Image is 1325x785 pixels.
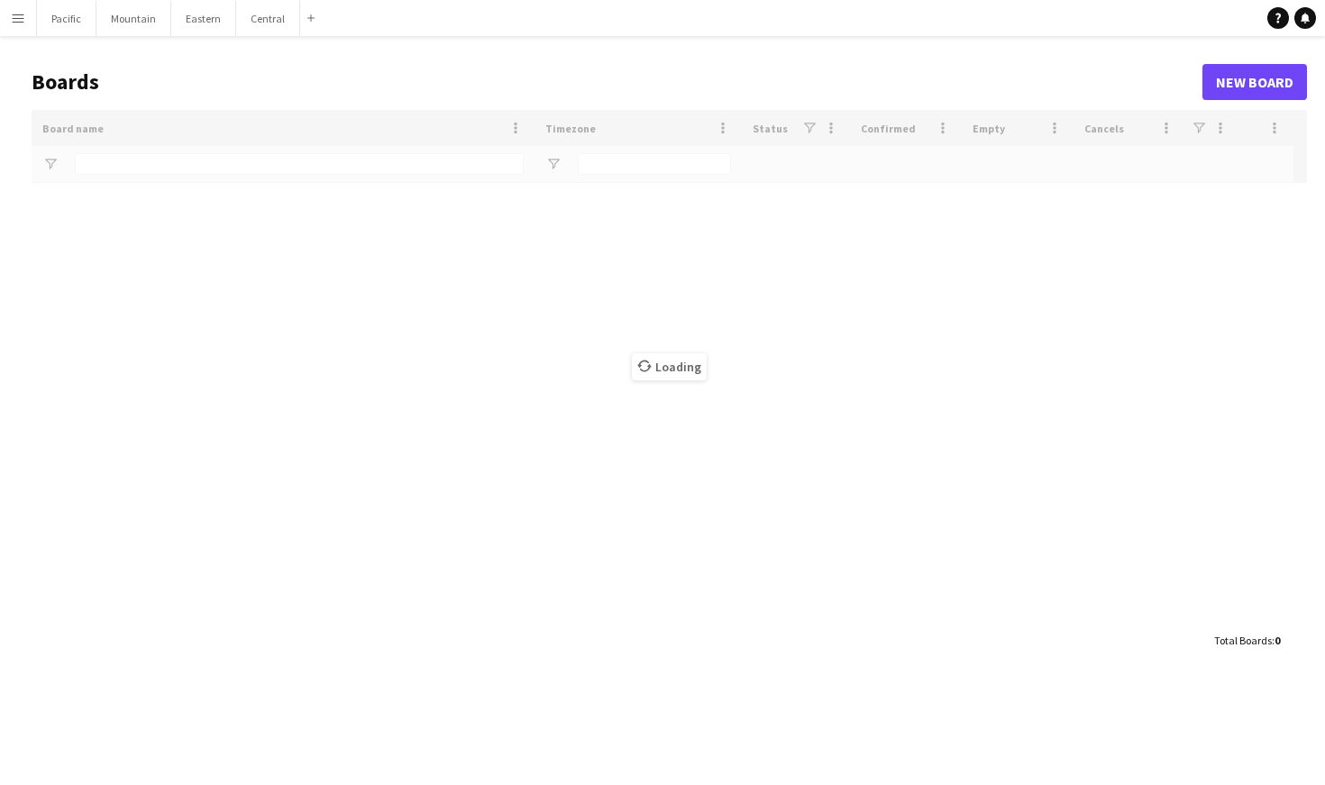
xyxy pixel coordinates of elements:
[236,1,300,36] button: Central
[37,1,96,36] button: Pacific
[1202,64,1307,100] a: New Board
[32,68,1202,96] h1: Boards
[1275,634,1280,647] span: 0
[1214,634,1272,647] span: Total Boards
[1214,623,1280,658] div: :
[171,1,236,36] button: Eastern
[632,353,707,380] span: Loading
[96,1,171,36] button: Mountain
